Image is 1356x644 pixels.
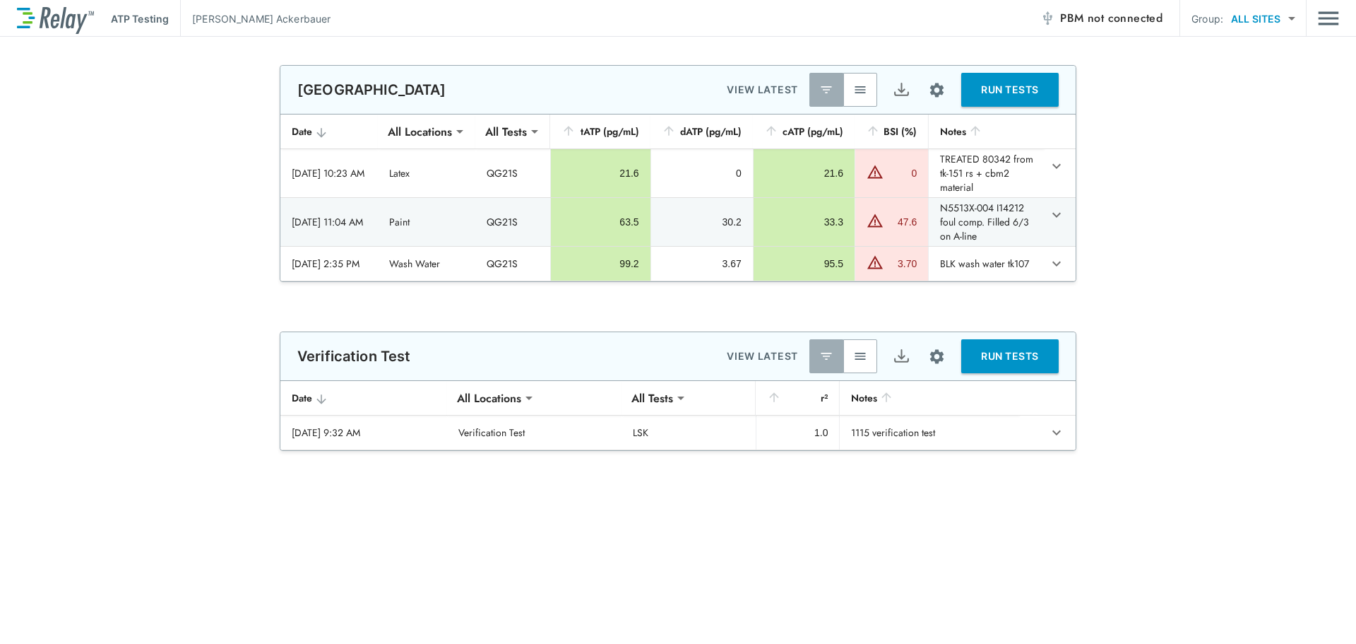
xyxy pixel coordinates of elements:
[378,117,462,146] div: All Locations
[280,115,1076,281] table: sticky table
[292,257,367,271] div: [DATE] 2:35 PM
[928,198,1044,246] td: N5513X-004 I14212 foul comp. Filled 6/3 on A-line
[662,257,742,271] div: 3.67
[280,115,378,149] th: Date
[893,81,910,99] img: Export Icon
[562,215,638,229] div: 63.5
[297,348,411,365] p: Verification Test
[475,149,550,197] td: QG21S
[17,4,94,34] img: LuminUltra Relay
[378,198,475,246] td: Paint
[893,348,910,365] img: Export Icon
[853,349,867,363] img: View All
[819,349,833,363] img: Latest
[1060,8,1162,28] span: PBM
[475,117,537,146] div: All Tests
[378,247,475,281] td: Wash Water
[562,166,638,180] div: 21.6
[1318,5,1339,32] img: Drawer Icon
[1045,421,1069,445] button: expand row
[961,73,1059,107] button: RUN TESTS
[1045,203,1069,227] button: expand row
[918,71,956,109] button: Site setup
[621,384,683,412] div: All Tests
[1035,4,1168,33] button: PBM not connected
[297,81,446,98] p: [GEOGRAPHIC_DATA]
[940,123,1033,140] div: Notes
[839,416,1018,450] td: 1115 verification test
[192,11,331,26] p: [PERSON_NAME] Ackerbauer
[928,81,946,99] img: Settings Icon
[918,338,956,375] button: Site setup
[764,123,843,140] div: cATP (pg/mL)
[280,381,447,416] th: Date
[621,416,756,450] td: LSK
[562,257,638,271] div: 99.2
[280,381,1076,450] table: sticky table
[662,123,742,140] div: dATP (pg/mL)
[819,83,833,97] img: Latest
[928,348,946,365] img: Settings Icon
[1045,252,1069,276] button: expand row
[292,426,436,440] div: [DATE] 9:32 AM
[765,166,843,180] div: 21.6
[765,215,843,229] div: 33.3
[851,390,1007,406] div: Notes
[292,215,367,229] div: [DATE] 11:04 AM
[928,149,1044,197] td: TREATED 80342 from tk-151 rs + cbm2 material
[853,83,867,97] img: View All
[662,166,742,180] div: 0
[928,247,1044,281] td: BLK wash water tk107
[887,166,917,180] div: 0
[475,247,550,281] td: QG21S
[727,348,798,365] p: VIEW LATEST
[767,390,828,406] div: r²
[727,81,798,98] p: VIEW LATEST
[1088,10,1162,26] span: not connected
[867,254,884,271] img: Warning
[662,215,742,229] div: 30.2
[447,384,531,412] div: All Locations
[765,257,843,271] div: 95.5
[111,11,169,26] p: ATP Testing
[866,123,917,140] div: BSI (%)
[867,163,884,180] img: Warning
[292,166,367,180] div: [DATE] 10:23 AM
[1040,11,1054,25] img: Offline Icon
[1045,154,1069,178] button: expand row
[867,212,884,229] img: Warning
[887,215,917,229] div: 47.6
[447,416,621,450] td: Verification Test
[887,257,917,271] div: 3.70
[1191,11,1223,26] p: Group:
[378,149,475,197] td: Latex
[475,198,550,246] td: QG21S
[884,73,918,107] button: Export
[561,123,638,140] div: tATP (pg/mL)
[768,426,828,440] div: 1.0
[961,339,1059,373] button: RUN TESTS
[1318,5,1339,32] button: Main menu
[884,339,918,373] button: Export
